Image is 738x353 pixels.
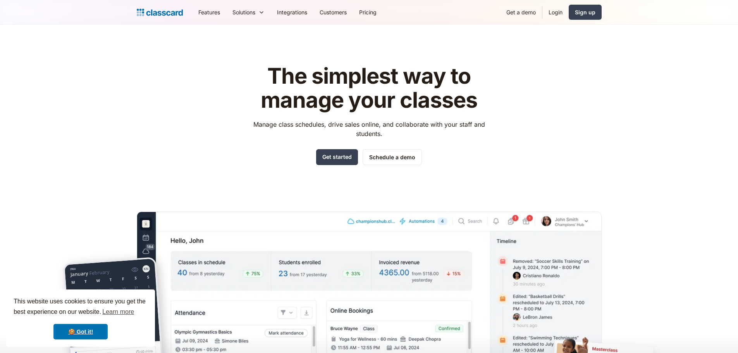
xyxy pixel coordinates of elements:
a: Login [542,3,569,21]
a: Sign up [569,5,602,20]
div: Solutions [232,8,255,16]
a: Customers [313,3,353,21]
a: Get started [316,149,358,165]
a: Schedule a demo [363,149,422,165]
a: dismiss cookie message [53,324,108,339]
a: Get a demo [500,3,542,21]
div: cookieconsent [6,289,155,347]
a: learn more about cookies [101,306,135,318]
a: Integrations [271,3,313,21]
a: Features [192,3,226,21]
a: Pricing [353,3,383,21]
span: This website uses cookies to ensure you get the best experience on our website. [14,297,148,318]
p: Manage class schedules, drive sales online, and collaborate with your staff and students. [246,120,492,138]
h1: The simplest way to manage your classes [246,64,492,112]
a: home [137,7,183,18]
div: Solutions [226,3,271,21]
div: Sign up [575,8,595,16]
